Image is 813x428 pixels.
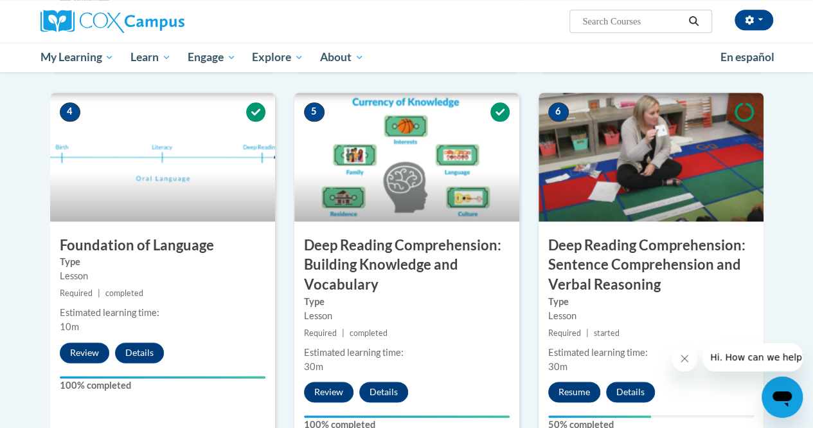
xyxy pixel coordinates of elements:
[40,10,184,33] img: Cox Campus
[735,10,773,30] button: Account Settings
[31,42,783,72] div: Main menu
[304,346,510,360] div: Estimated learning time:
[548,361,567,372] span: 30m
[594,328,620,338] span: started
[304,328,337,338] span: Required
[304,361,323,372] span: 30m
[720,50,774,64] span: En español
[60,321,79,332] span: 10m
[548,102,569,122] span: 6
[304,102,325,122] span: 5
[8,9,104,19] span: Hi. How can we help?
[304,295,510,309] label: Type
[539,93,764,221] img: Course Image
[702,343,803,371] iframe: Message from company
[60,269,265,283] div: Lesson
[548,382,600,402] button: Resume
[122,42,179,72] a: Learn
[548,295,754,309] label: Type
[712,44,783,71] a: En español
[179,42,244,72] a: Engage
[188,50,236,65] span: Engage
[548,346,754,360] div: Estimated learning time:
[684,14,703,29] button: Search
[606,382,655,402] button: Details
[60,378,265,393] label: 100% completed
[60,376,265,378] div: Your progress
[672,346,697,371] iframe: Close message
[304,382,353,402] button: Review
[294,236,519,295] h3: Deep Reading Comprehension: Building Knowledge and Vocabulary
[762,377,803,418] iframe: Button to launch messaging window
[294,93,519,221] img: Course Image
[60,288,93,298] span: Required
[50,93,275,221] img: Course Image
[244,42,312,72] a: Explore
[60,255,265,269] label: Type
[98,288,100,298] span: |
[350,328,388,338] span: completed
[40,50,114,65] span: My Learning
[115,342,164,363] button: Details
[130,50,171,65] span: Learn
[548,415,651,418] div: Your progress
[539,236,764,295] h3: Deep Reading Comprehension: Sentence Comprehension and Verbal Reasoning
[548,309,754,323] div: Lesson
[40,10,272,33] a: Cox Campus
[320,50,364,65] span: About
[60,306,265,320] div: Estimated learning time:
[359,382,408,402] button: Details
[252,50,303,65] span: Explore
[32,42,123,72] a: My Learning
[586,328,589,338] span: |
[60,102,80,122] span: 4
[342,328,344,338] span: |
[304,309,510,323] div: Lesson
[304,415,510,418] div: Your progress
[548,328,581,338] span: Required
[60,342,109,363] button: Review
[50,236,275,256] h3: Foundation of Language
[105,288,143,298] span: completed
[581,14,684,29] input: Search Courses
[312,42,372,72] a: About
